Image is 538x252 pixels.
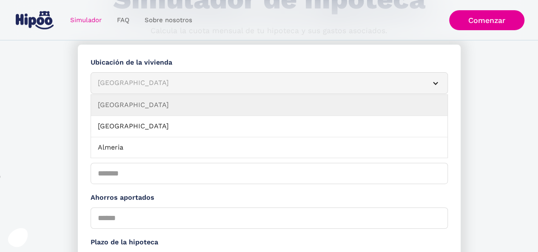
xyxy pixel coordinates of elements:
[137,12,200,28] a: Sobre nosotros
[91,116,447,137] a: [GEOGRAPHIC_DATA]
[91,237,448,248] label: Plazo de la hipoteca
[91,95,447,116] a: [GEOGRAPHIC_DATA]
[91,72,448,94] article: [GEOGRAPHIC_DATA]
[98,78,420,88] div: [GEOGRAPHIC_DATA]
[449,10,524,30] a: Comenzar
[63,12,109,28] a: Simulador
[91,193,448,203] label: Ahorros aportados
[91,94,448,158] nav: [GEOGRAPHIC_DATA]
[91,137,447,159] a: Almeria
[91,57,448,68] label: Ubicación de la vivienda
[109,12,137,28] a: FAQ
[14,8,56,33] a: home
